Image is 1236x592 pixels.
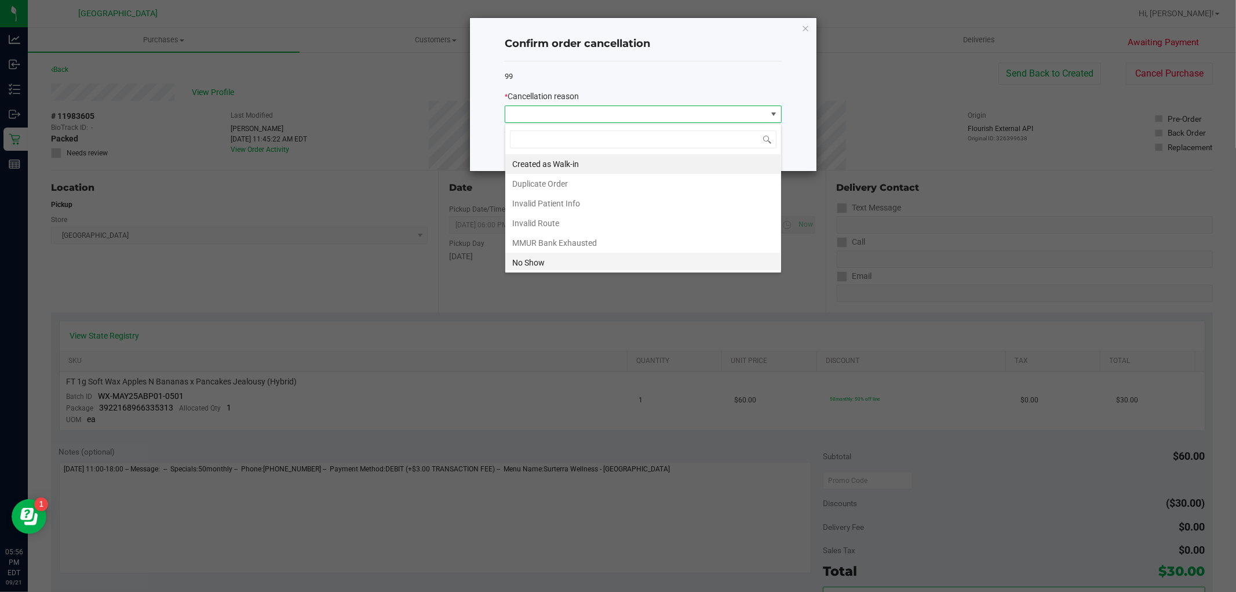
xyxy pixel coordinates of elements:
[34,497,48,511] iframe: Resource center unread badge
[505,213,781,233] li: Invalid Route
[505,154,781,174] li: Created as Walk-in
[508,92,579,101] span: Cancellation reason
[505,194,781,213] li: Invalid Patient Info
[12,499,46,534] iframe: Resource center
[505,253,781,273] li: No Show
[801,21,810,35] button: Close
[505,174,781,194] li: Duplicate Order
[505,72,513,81] span: 99
[505,233,781,253] li: MMUR Bank Exhausted
[505,37,782,52] h4: Confirm order cancellation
